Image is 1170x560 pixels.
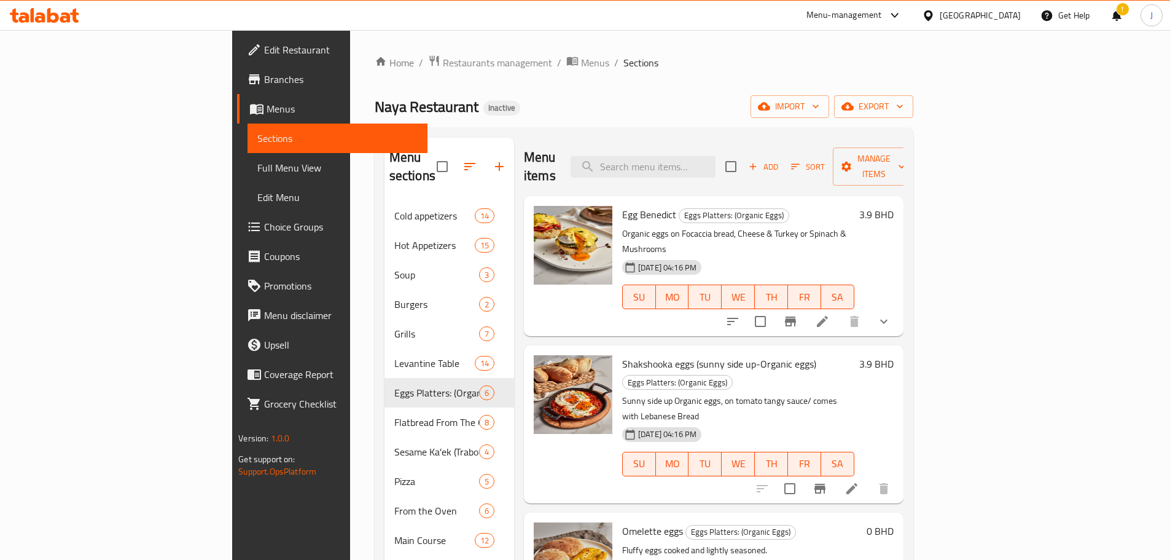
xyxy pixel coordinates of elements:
[859,206,894,223] h6: 3.9 BHD
[384,290,514,319] div: Burgers2
[264,72,418,87] span: Branches
[843,151,905,182] span: Manage items
[840,307,869,336] button: delete
[394,297,479,312] span: Burgers
[755,285,788,309] button: TH
[237,35,427,65] a: Edit Restaurant
[475,533,494,548] div: items
[747,309,773,334] span: Select to update
[622,355,816,373] span: Shakshooka eggs (sunny side up-Organic eggs)
[394,238,475,253] div: Hot Appetizers
[475,356,494,371] div: items
[264,396,418,411] span: Grocery Checklist
[480,476,494,487] span: 5
[581,55,609,70] span: Menus
[788,285,821,309] button: FR
[623,55,658,70] span: Sections
[744,157,783,176] span: Add item
[622,285,656,309] button: SU
[760,99,819,114] span: import
[940,9,1021,22] div: [GEOGRAPHIC_DATA]
[727,288,750,306] span: WE
[622,205,676,224] span: Egg Benedict
[793,288,816,306] span: FR
[557,55,561,70] li: /
[394,415,479,430] div: Flatbread From The Oven
[656,285,689,309] button: MO
[727,455,750,473] span: WE
[483,101,520,116] div: Inactive
[394,267,479,282] span: Soup
[257,131,418,146] span: Sections
[394,356,475,371] div: Levantine Table
[815,314,830,329] a: Edit menu item
[248,124,427,153] a: Sections
[375,55,913,71] nav: breadcrumb
[257,190,418,205] span: Edit Menu
[384,496,514,526] div: From the Oven6
[257,160,418,175] span: Full Menu View
[485,152,514,181] button: Add section
[248,183,427,212] a: Edit Menu
[686,525,795,539] span: Eggs Platters: (Organic Eggs)
[237,212,427,242] a: Choice Groups
[480,446,494,458] span: 4
[483,103,520,113] span: Inactive
[384,378,514,408] div: Eggs Platters: (Organic Eggs)6
[722,452,755,476] button: WE
[238,430,268,446] span: Version:
[791,160,825,174] span: Sort
[524,148,556,185] h2: Menu items
[722,285,755,309] button: WE
[237,360,427,389] a: Coverage Report
[693,288,717,306] span: TU
[833,148,915,186] button: Manage items
[793,455,816,473] span: FR
[788,452,821,476] button: FR
[475,240,494,251] span: 15
[475,238,494,253] div: items
[479,444,494,459] div: items
[806,8,882,23] div: Menu-management
[661,288,684,306] span: MO
[237,94,427,124] a: Menus
[661,455,684,473] span: MO
[869,307,899,336] button: show more
[455,152,485,181] span: Sort sections
[475,535,494,546] span: 12
[480,299,494,310] span: 2
[821,452,854,476] button: SA
[248,153,427,183] a: Full Menu View
[693,455,717,473] span: TU
[688,452,722,476] button: TU
[394,385,479,400] span: Eggs Platters: (Organic Eggs)
[777,476,803,502] span: Select to update
[479,415,494,430] div: items
[718,154,744,179] span: Select section
[622,452,656,476] button: SU
[267,101,418,116] span: Menus
[755,452,788,476] button: TH
[622,375,733,390] div: Eggs Platters: (Organic Eggs)
[384,201,514,231] div: Cold appetizers14
[776,307,805,336] button: Branch-specific-item
[237,301,427,330] a: Menu disclaimer
[760,455,783,473] span: TH
[237,330,427,360] a: Upsell
[394,208,475,223] span: Cold appetizers
[480,269,494,281] span: 3
[479,326,494,341] div: items
[844,99,903,114] span: export
[633,262,701,274] span: [DATE] 04:16 PM
[271,430,290,446] span: 1.0.0
[805,474,835,503] button: Branch-specific-item
[384,467,514,496] div: Pizza5
[628,455,651,473] span: SU
[622,522,683,540] span: Omelette eggs
[479,474,494,489] div: items
[834,95,913,118] button: export
[384,526,514,555] div: Main Course12
[685,525,796,540] div: Eggs Platters: (Organic Eggs)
